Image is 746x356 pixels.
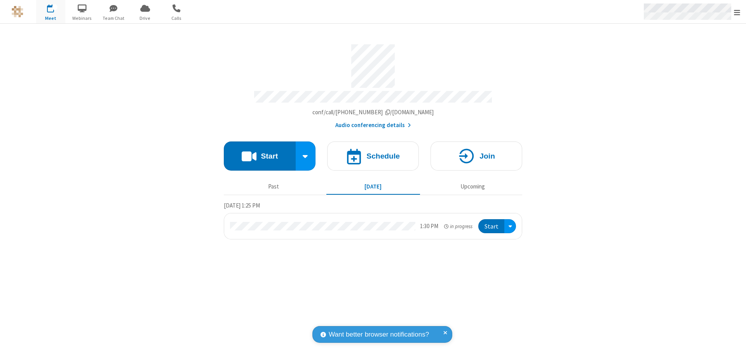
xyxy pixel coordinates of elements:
[479,152,495,160] h4: Join
[431,141,522,171] button: Join
[227,179,321,194] button: Past
[12,6,23,17] img: QA Selenium DO NOT DELETE OR CHANGE
[335,121,411,130] button: Audio conferencing details
[420,222,438,231] div: 1:30 PM
[224,38,522,130] section: Account details
[444,223,472,230] em: in progress
[312,108,434,116] span: Copy my meeting room link
[36,15,65,22] span: Meet
[504,219,516,234] div: Open menu
[426,179,519,194] button: Upcoming
[162,15,191,22] span: Calls
[68,15,97,22] span: Webinars
[327,141,419,171] button: Schedule
[131,15,160,22] span: Drive
[478,219,504,234] button: Start
[261,152,278,160] h4: Start
[727,336,740,351] iframe: Chat
[329,330,429,340] span: Want better browser notifications?
[366,152,400,160] h4: Schedule
[296,141,316,171] div: Start conference options
[52,4,58,10] div: 1
[312,108,434,117] button: Copy my meeting room linkCopy my meeting room link
[224,202,260,209] span: [DATE] 1:25 PM
[224,201,522,240] section: Today's Meetings
[99,15,128,22] span: Team Chat
[224,141,296,171] button: Start
[326,179,420,194] button: [DATE]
